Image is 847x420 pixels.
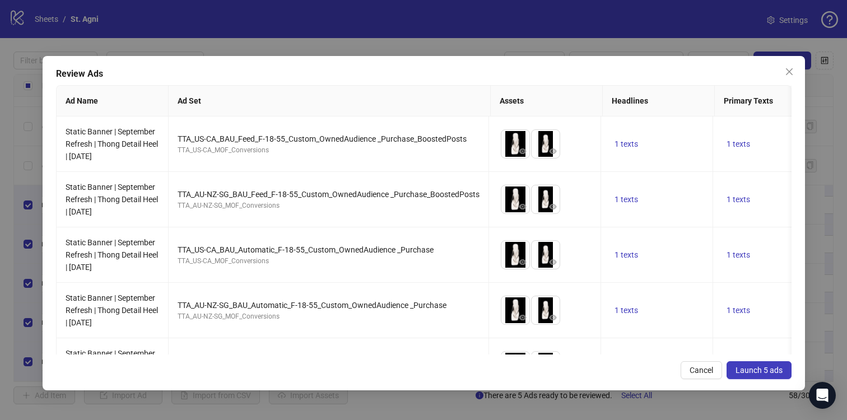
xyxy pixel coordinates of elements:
[532,130,560,158] img: Asset 2
[178,244,480,256] div: TTA_US-CA_BAU_Automatic_F-18-55_Custom_OwnedAudience _Purchase
[532,241,560,269] img: Asset 2
[727,195,750,204] span: 1 texts
[615,306,638,315] span: 1 texts
[722,137,755,151] button: 1 texts
[615,195,638,204] span: 1 texts
[178,256,480,267] div: TTA_US-CA_MOF_Conversions
[546,144,560,158] button: Preview
[546,311,560,324] button: Preview
[501,130,529,158] img: Asset 1
[66,349,158,382] span: Static Banner | September Refresh | Thong Detail Heel | [DATE]
[784,67,793,76] span: close
[722,304,755,317] button: 1 texts
[178,200,480,211] div: TTA_AU-NZ-SG_MOF_Conversions
[680,361,722,379] button: Cancel
[549,314,557,321] span: eye
[727,250,750,259] span: 1 texts
[178,133,480,145] div: TTA_US-CA_BAU_Feed_F-18-55_Custom_OwnedAudience _Purchase_BoostedPosts
[549,147,557,155] span: eye
[519,147,527,155] span: eye
[722,193,755,206] button: 1 texts
[516,144,529,158] button: Preview
[610,193,643,206] button: 1 texts
[501,296,529,324] img: Asset 1
[602,86,714,116] th: Headlines
[610,248,643,262] button: 1 texts
[66,183,158,216] span: Static Banner | September Refresh | Thong Detail Heel | [DATE]
[501,185,529,213] img: Asset 1
[178,311,480,322] div: TTA_AU-NZ-SG_MOF_Conversions
[516,311,529,324] button: Preview
[169,86,491,116] th: Ad Set
[66,127,158,161] span: Static Banner | September Refresh | Thong Detail Heel | [DATE]
[735,366,782,375] span: Launch 5 ads
[532,296,560,324] img: Asset 2
[501,241,529,269] img: Asset 1
[809,382,836,409] div: Open Intercom Messenger
[66,238,158,272] span: Static Banner | September Refresh | Thong Detail Heel | [DATE]
[516,200,529,213] button: Preview
[178,188,480,200] div: TTA_AU-NZ-SG_BAU_Feed_F-18-55_Custom_OwnedAudience _Purchase_BoostedPosts
[66,293,158,327] span: Static Banner | September Refresh | Thong Detail Heel | [DATE]
[549,258,557,266] span: eye
[546,200,560,213] button: Preview
[519,258,527,266] span: eye
[501,352,529,380] img: Asset 1
[780,63,798,81] button: Close
[519,314,527,321] span: eye
[549,203,557,211] span: eye
[615,139,638,148] span: 1 texts
[516,255,529,269] button: Preview
[532,185,560,213] img: Asset 2
[56,67,792,81] div: Review Ads
[519,203,527,211] span: eye
[689,366,713,375] span: Cancel
[615,250,638,259] span: 1 texts
[726,361,791,379] button: Launch 5 ads
[727,306,750,315] span: 1 texts
[727,139,750,148] span: 1 texts
[490,86,602,116] th: Assets
[546,255,560,269] button: Preview
[178,145,480,156] div: TTA_US-CA_MOF_Conversions
[178,299,480,311] div: TTA_AU-NZ-SG_BAU_Automatic_F-18-55_Custom_OwnedAudience _Purchase
[610,137,643,151] button: 1 texts
[178,354,480,367] div: TTA_UK_BAU_Automatic_F-18-55_Custom_OwnedAudience _Purchase
[722,248,755,262] button: 1 texts
[57,86,169,116] th: Ad Name
[610,304,643,317] button: 1 texts
[532,352,560,380] img: Asset 2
